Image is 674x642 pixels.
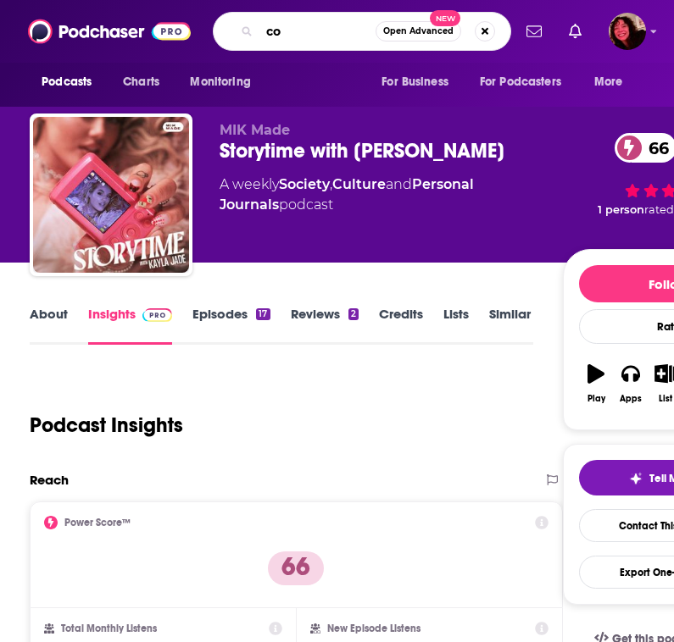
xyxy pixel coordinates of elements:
img: Podchaser Pro [142,308,172,322]
a: Charts [112,66,170,98]
h2: Reach [30,472,69,488]
button: Play [579,353,614,414]
a: Personal Journals [220,176,474,213]
h2: Total Monthly Listens [61,623,157,634]
span: 1 person [598,203,644,216]
a: InsightsPodchaser Pro [88,306,172,345]
div: A weekly podcast [220,174,563,215]
button: open menu [178,66,272,98]
a: Culture [332,176,386,192]
span: Charts [123,70,159,94]
span: More [594,70,623,94]
button: open menu [469,66,586,98]
p: 66 [268,551,324,585]
span: Open Advanced [383,27,454,36]
h2: Power Score™ [64,517,131,529]
img: Storytime with Kayla Jade [33,117,189,273]
button: open menu [582,66,644,98]
div: Search podcasts, credits, & more... [213,12,511,51]
span: Monitoring [190,70,250,94]
h1: Podcast Insights [30,412,183,438]
div: 17 [256,308,270,320]
a: About [30,306,68,345]
a: Society [279,176,330,192]
a: Similar [489,306,531,345]
span: Logged in as Kathryn-Musilek [609,13,646,50]
div: List [659,394,672,404]
button: Apps [613,353,648,414]
a: Reviews2 [291,306,359,345]
img: tell me why sparkle [629,472,643,485]
div: Play [588,394,605,404]
a: Show notifications dropdown [562,17,588,46]
div: 2 [348,308,359,320]
input: Search podcasts, credits, & more... [259,18,376,45]
div: Apps [620,394,642,404]
img: User Profile [609,13,646,50]
a: Episodes17 [192,306,270,345]
img: Podchaser - Follow, Share and Rate Podcasts [28,15,191,47]
a: Lists [443,306,469,345]
button: Open AdvancedNew [376,21,461,42]
button: open menu [370,66,470,98]
a: Credits [379,306,423,345]
span: For Podcasters [480,70,561,94]
a: Show notifications dropdown [520,17,549,46]
span: MIK Made [220,122,290,138]
span: For Business [382,70,448,94]
span: New [430,10,460,26]
button: open menu [30,66,114,98]
button: Show profile menu [609,13,646,50]
span: , [330,176,332,192]
span: Podcasts [42,70,92,94]
h2: New Episode Listens [327,623,421,634]
span: and [386,176,412,192]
